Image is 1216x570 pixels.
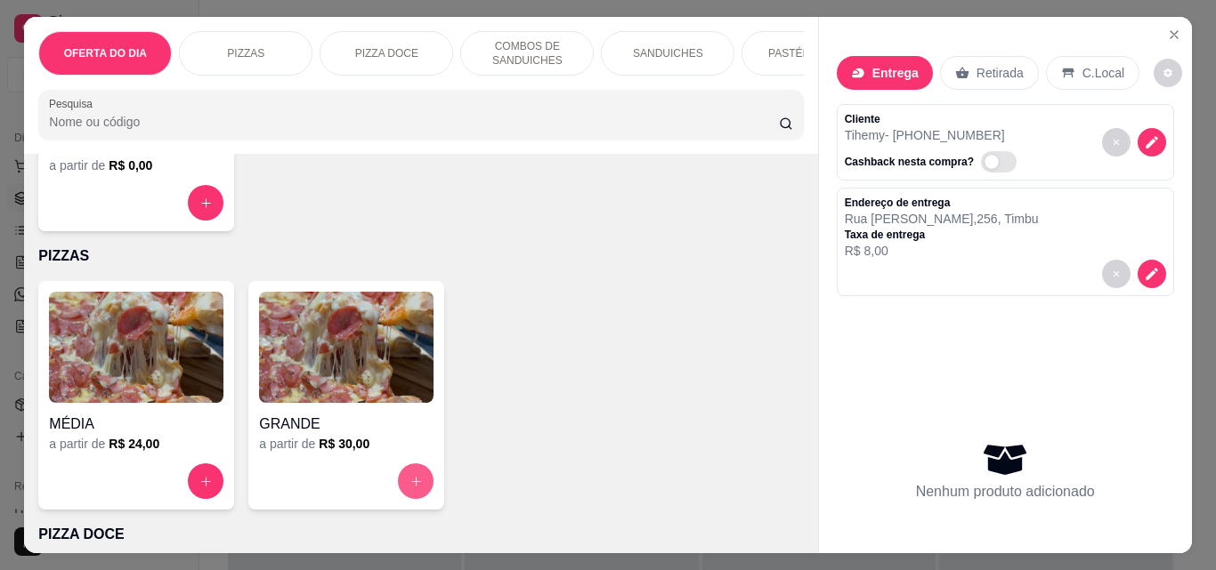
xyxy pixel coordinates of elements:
p: Nenhum produto adicionado [916,481,1095,502]
button: decrease-product-quantity [1154,59,1182,87]
input: Pesquisa [49,113,779,131]
button: increase-product-quantity [188,463,223,499]
p: PIZZAS [227,46,264,60]
p: R$ 8,00 [845,242,1039,260]
h6: R$ 30,00 [319,435,369,453]
img: product-image [49,292,223,403]
h4: MÉDIA [49,413,223,435]
p: Tihemy - [PHONE_NUMBER] [845,126,1024,144]
div: a partir de [49,435,223,453]
h4: GRANDE [259,413,434,435]
button: increase-product-quantity [188,185,223,221]
p: Taxa de entrega [845,228,1039,242]
p: Cliente [845,112,1024,126]
div: a partir de [49,157,223,174]
p: COMBOS DE SANDUICHES [475,39,579,68]
p: Cashback nesta compra? [845,155,974,169]
h6: R$ 0,00 [109,157,152,174]
p: C.Local [1082,64,1124,82]
button: decrease-product-quantity [1138,128,1166,157]
button: increase-product-quantity [398,463,434,499]
h6: R$ 24,00 [109,435,159,453]
button: decrease-product-quantity [1102,260,1131,288]
p: Entrega [872,64,919,82]
button: decrease-product-quantity [1138,260,1166,288]
p: Rua [PERSON_NAME] , 256 , Timbu [845,210,1039,228]
p: OFERTA DO DIA [64,46,147,60]
label: Automatic updates [981,151,1024,173]
p: PIZZA DOCE [355,46,418,60]
p: PIZZAS [38,245,803,267]
p: PASTÉIS (14cm) [768,46,848,60]
p: Endereço de entrega [845,196,1039,210]
button: Close [1160,20,1188,49]
div: a partir de [259,435,434,453]
button: decrease-product-quantity [1102,128,1131,157]
img: product-image [259,292,434,403]
p: SANDUICHES [633,46,703,60]
label: Pesquisa [49,96,99,111]
p: PIZZA DOCE [38,524,803,545]
p: Retirada [977,64,1024,82]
